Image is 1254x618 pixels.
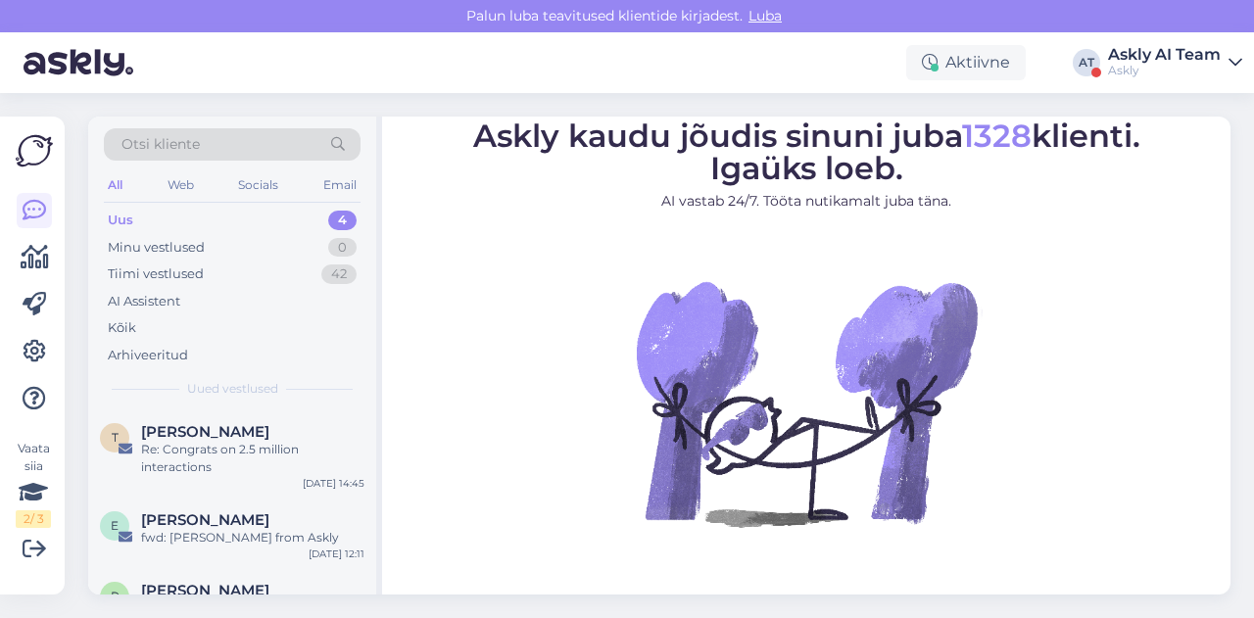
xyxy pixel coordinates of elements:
[108,292,180,311] div: AI Assistent
[234,172,282,198] div: Socials
[141,441,364,476] div: Re: Congrats on 2.5 million interactions
[104,172,126,198] div: All
[108,238,205,258] div: Minu vestlused
[141,529,364,547] div: fwd: [PERSON_NAME] from Askly
[1108,47,1221,63] div: Askly AI Team
[164,172,198,198] div: Web
[108,318,136,338] div: Kõik
[309,547,364,561] div: [DATE] 12:11
[319,172,361,198] div: Email
[108,264,204,284] div: Tiimi vestlused
[112,430,119,445] span: T
[141,582,269,599] span: Peter Green
[328,211,357,230] div: 4
[906,45,1026,80] div: Aktiivne
[1108,47,1242,78] a: Askly AI TeamAskly
[16,510,51,528] div: 2 / 3
[321,264,357,284] div: 42
[473,190,1140,211] p: AI vastab 24/7. Tööta nutikamalt juba täna.
[16,440,51,528] div: Vaata siia
[473,116,1140,186] span: Askly kaudu jõudis sinuni juba klienti. Igaüks loeb.
[108,211,133,230] div: Uus
[1073,49,1100,76] div: AT
[1108,63,1221,78] div: Askly
[111,589,120,603] span: P
[141,423,269,441] span: Tracy Evans
[111,518,119,533] span: E
[108,346,188,365] div: Arhiveeritud
[328,238,357,258] div: 0
[16,132,53,169] img: Askly Logo
[121,134,200,155] span: Otsi kliente
[962,116,1032,154] span: 1328
[141,511,269,529] span: Elena Lehmann
[187,380,278,398] span: Uued vestlused
[743,7,788,24] span: Luba
[303,476,364,491] div: [DATE] 14:45
[630,226,983,579] img: No Chat active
